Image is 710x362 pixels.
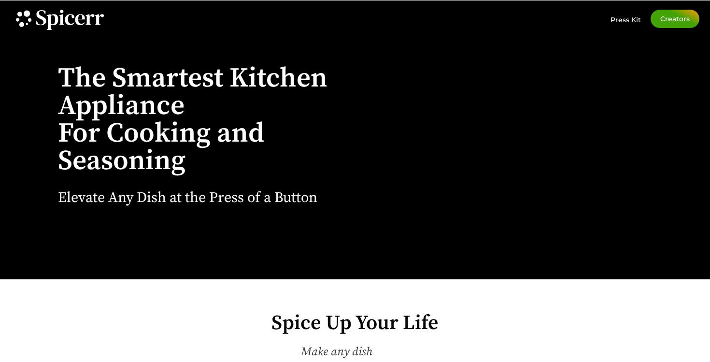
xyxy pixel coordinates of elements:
a: Creators [651,10,699,28]
span: Press Kit [611,15,641,24]
span: Creators [660,15,690,22]
h2: Spice Up Your Life [41,313,669,333]
span: Make any dish [301,345,372,359]
a: Press Kit [611,10,641,24]
h1: The Smartest Kitchen Appliance For Cooking and Seasoning [58,65,328,175]
h2: Elevate Any Dish at the Press of a Button [58,190,317,205]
